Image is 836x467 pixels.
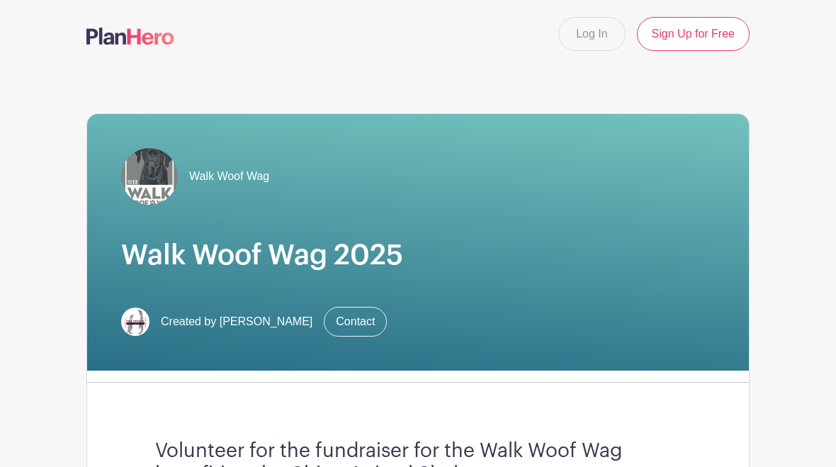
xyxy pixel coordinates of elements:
img: PP%20LOGO.png [121,308,149,336]
img: www12.jpg [121,148,178,205]
a: Contact [324,307,387,337]
span: Created by [PERSON_NAME] [161,313,312,330]
span: Walk Woof Wag [189,168,269,185]
img: logo-507f7623f17ff9eddc593b1ce0a138ce2505c220e1c5a4e2b4648c50719b7d32.svg [86,28,174,45]
a: Log In [558,17,625,51]
a: Sign Up for Free [637,17,750,51]
h1: Walk Woof Wag 2025 [121,239,715,273]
